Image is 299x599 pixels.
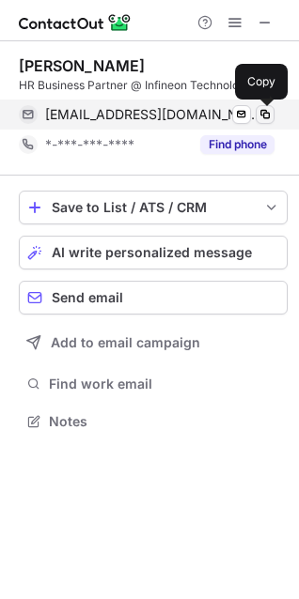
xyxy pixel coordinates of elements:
button: Reveal Button [200,135,275,154]
div: [PERSON_NAME] [19,56,145,75]
span: Send email [52,290,123,305]
span: Notes [49,413,280,430]
button: save-profile-one-click [19,191,288,224]
img: ContactOut v5.3.10 [19,11,132,34]
span: Add to email campaign [51,335,200,350]
span: AI write personalized message [52,245,252,260]
span: [EMAIL_ADDRESS][DOMAIN_NAME] [45,106,260,123]
button: Add to email campaign [19,326,288,360]
button: Find work email [19,371,288,397]
div: HR Business Partner @ Infineon Technologies [19,77,288,94]
button: Notes [19,408,288,435]
button: Send email [19,281,288,315]
div: Save to List / ATS / CRM [52,200,255,215]
span: Find work email [49,376,280,392]
button: AI write personalized message [19,236,288,269]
